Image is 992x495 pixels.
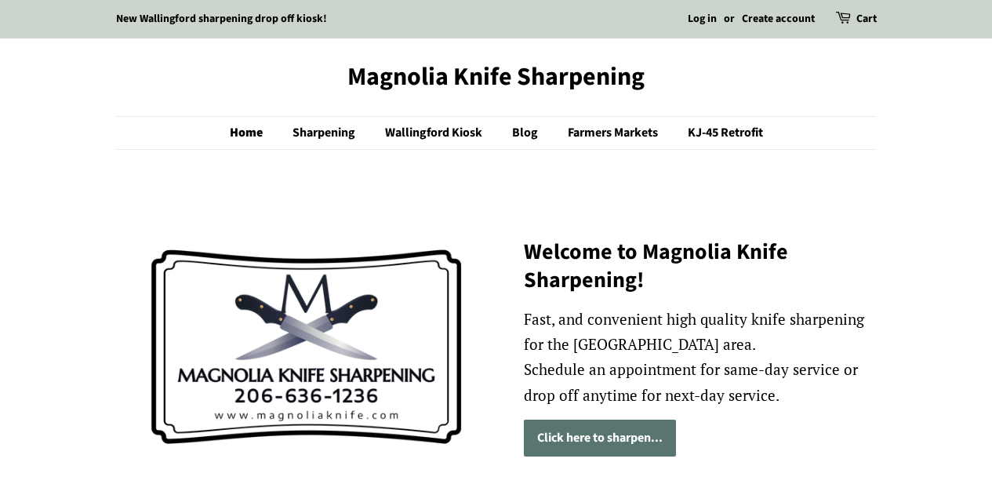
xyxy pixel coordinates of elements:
[688,11,717,27] a: Log in
[524,420,676,457] a: Click here to sharpen...
[742,11,815,27] a: Create account
[116,11,327,27] a: New Wallingford sharpening drop off kiosk!
[724,10,735,29] li: or
[556,117,674,149] a: Farmers Markets
[373,117,498,149] a: Wallingford Kiosk
[676,117,763,149] a: KJ-45 Retrofit
[230,117,278,149] a: Home
[281,117,371,149] a: Sharpening
[524,307,877,408] p: Fast, and convenient high quality knife sharpening for the [GEOGRAPHIC_DATA] area. Schedule an ap...
[116,62,877,92] a: Magnolia Knife Sharpening
[500,117,554,149] a: Blog
[524,238,877,295] h2: Welcome to Magnolia Knife Sharpening!
[856,10,877,29] a: Cart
